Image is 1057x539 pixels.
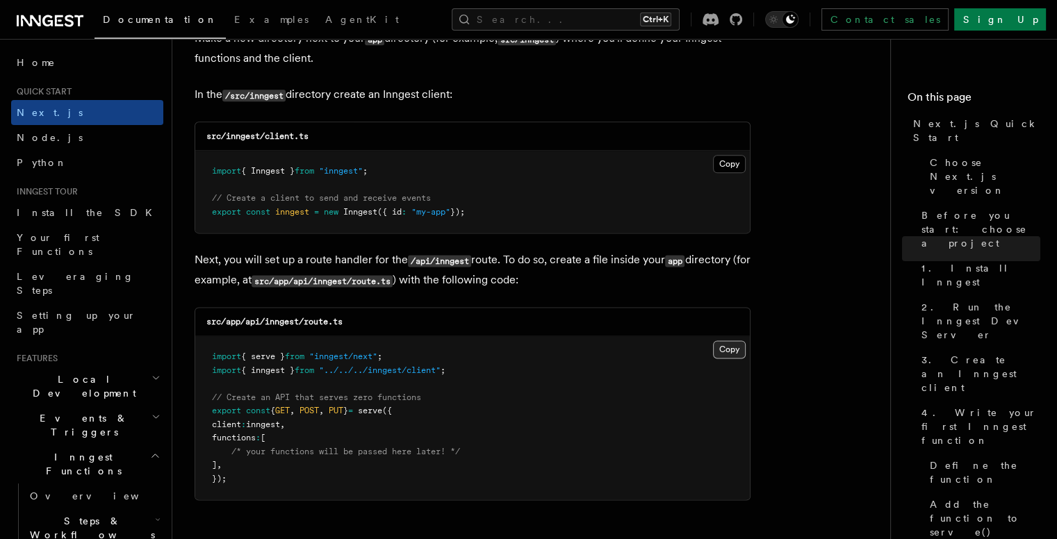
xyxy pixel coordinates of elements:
[640,13,671,26] kbd: Ctrl+K
[916,295,1040,347] a: 2. Run the Inngest Dev Server
[270,406,275,415] span: {
[921,300,1040,342] span: 2. Run the Inngest Dev Server
[11,367,163,406] button: Local Development
[921,261,1040,289] span: 1. Install Inngest
[212,351,241,361] span: import
[212,207,241,217] span: export
[11,450,150,478] span: Inngest Functions
[916,256,1040,295] a: 1. Install Inngest
[954,8,1046,31] a: Sign Up
[103,14,218,25] span: Documentation
[916,400,1040,453] a: 4. Write your first Inngest function
[11,406,163,445] button: Events & Triggers
[358,406,382,415] span: serve
[348,406,353,415] span: =
[325,14,399,25] span: AgentKit
[921,208,1040,250] span: Before you start: choose a project
[11,372,151,400] span: Local Development
[246,420,280,429] span: inngest
[234,14,309,25] span: Examples
[11,225,163,264] a: Your first Functions
[261,433,265,442] span: [
[285,351,304,361] span: from
[441,365,445,375] span: ;
[921,406,1040,447] span: 4. Write your first Inngest function
[222,90,286,101] code: /src/inngest
[821,8,949,31] a: Contact sales
[921,353,1040,395] span: 3. Create an Inngest client
[11,125,163,150] a: Node.js
[665,255,685,267] code: app
[11,411,151,439] span: Events & Triggers
[17,132,83,143] span: Node.js
[319,365,441,375] span: "../../../inngest/client"
[226,4,317,38] a: Examples
[256,433,261,442] span: :
[930,458,1040,486] span: Define the function
[11,186,78,197] span: Inngest tour
[212,460,217,470] span: ]
[411,207,450,217] span: "my-app"
[913,117,1040,144] span: Next.js Quick Start
[231,447,460,456] span: /* your functions will be passed here later! */
[17,271,134,296] span: Leveraging Steps
[319,166,363,176] span: "inngest"
[319,406,324,415] span: ,
[212,433,256,442] span: functions
[30,490,173,501] span: Overview
[924,150,1040,203] a: Choose Next.js version
[241,351,285,361] span: { serve }
[241,420,246,429] span: :
[317,4,407,38] a: AgentKit
[324,207,338,217] span: new
[212,193,431,203] span: // Create a client to send and receive events
[916,203,1040,256] a: Before you start: choose a project
[11,303,163,342] a: Setting up your app
[195,85,751,105] p: In the directory create an Inngest client:
[290,406,295,415] span: ,
[11,86,72,97] span: Quick start
[11,150,163,175] a: Python
[343,207,377,217] span: Inngest
[212,474,227,483] span: });
[930,156,1040,197] span: Choose Next.js version
[377,351,382,361] span: ;
[930,497,1040,539] span: Add the function to serve()
[11,264,163,303] a: Leveraging Steps
[916,347,1040,400] a: 3. Create an Inngest client
[377,207,402,217] span: ({ id
[212,406,241,415] span: export
[212,166,241,176] span: import
[329,406,343,415] span: PUT
[17,157,67,168] span: Python
[275,207,309,217] span: inngest
[17,56,56,69] span: Home
[206,317,343,326] code: src/app/api/inngest/route.ts
[343,406,348,415] span: }
[17,207,161,218] span: Install the SDK
[280,420,285,429] span: ,
[195,28,751,68] p: Make a new directory next to your directory (for example, ) where you'll define your Inngest func...
[195,250,751,290] p: Next, you will set up a route handler for the route. To do so, create a file inside your director...
[241,166,295,176] span: { Inngest }
[212,420,241,429] span: client
[765,11,798,28] button: Toggle dark mode
[212,365,241,375] span: import
[17,232,99,257] span: Your first Functions
[295,166,314,176] span: from
[452,8,680,31] button: Search...Ctrl+K
[713,340,746,358] button: Copy
[300,406,319,415] span: POST
[95,4,226,39] a: Documentation
[309,351,377,361] span: "inngest/next"
[212,392,421,402] span: // Create an API that serves zero functions
[450,207,465,217] span: });
[17,107,83,118] span: Next.js
[11,200,163,225] a: Install the SDK
[206,131,309,141] code: src/inngest/client.ts
[314,207,319,217] span: =
[241,365,295,375] span: { inngest }
[295,365,314,375] span: from
[217,460,222,470] span: ,
[11,353,58,364] span: Features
